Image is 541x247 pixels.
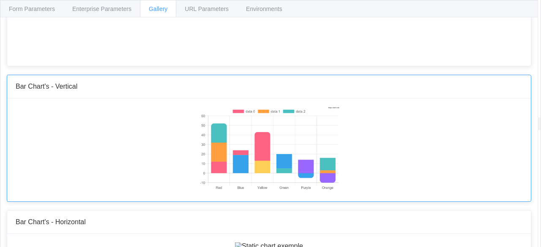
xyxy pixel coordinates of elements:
span: Gallery [149,5,167,12]
span: Bar Chart's - Vertical [16,83,77,90]
span: Environments [246,5,282,12]
span: Form Parameters [9,5,55,12]
span: Bar Chart's - Horizontal [16,218,86,225]
img: Static chart exemple [199,107,339,191]
span: Enterprise Parameters [72,5,131,12]
span: URL Parameters [185,5,229,12]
